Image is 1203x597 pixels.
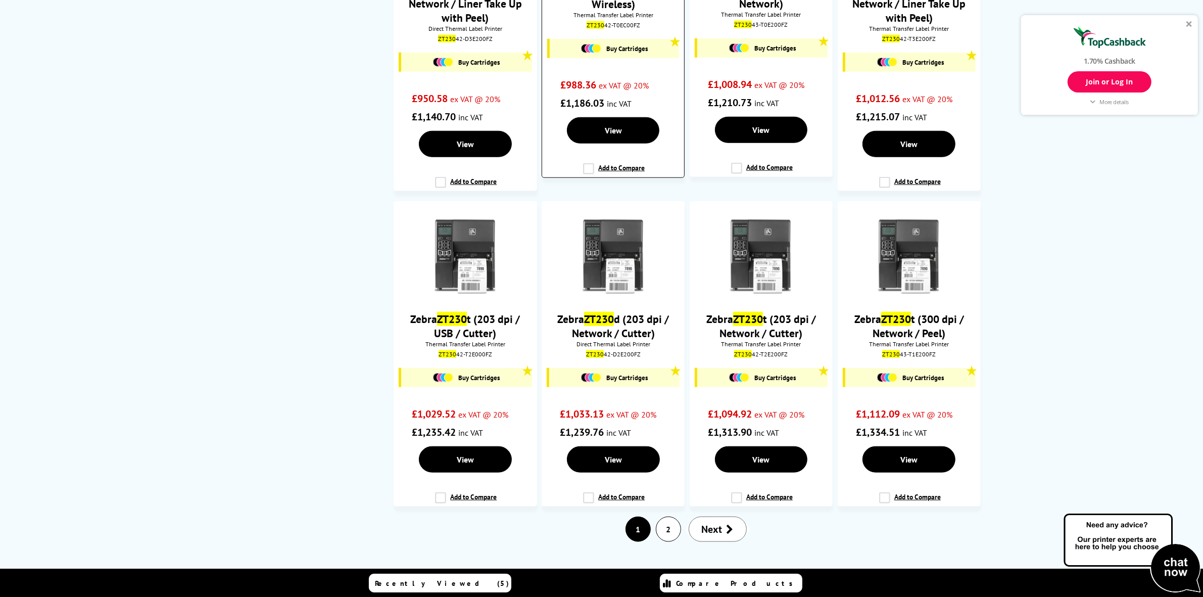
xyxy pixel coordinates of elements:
[419,446,512,473] a: View
[677,579,799,588] span: Compare Products
[369,574,511,592] a: Recently Viewed (5)
[554,373,675,382] a: Buy Cartridges
[879,492,941,512] label: Add to Compare
[877,373,897,382] img: Cartridges
[879,177,941,196] label: Add to Compare
[702,523,723,536] span: Next
[734,21,752,28] mark: ZT230
[856,110,900,123] span: £1,215.07
[754,409,804,420] span: ex VAT @ 20%
[607,99,632,109] span: inc VAT
[902,374,944,382] span: Buy Cartridges
[433,373,453,382] img: Cartridges
[695,11,828,18] span: Thermal Transfer Label Printer
[457,139,474,149] span: View
[399,25,532,32] span: Direct Thermal Label Printer
[560,407,604,421] span: £1,033.13
[1062,512,1203,595] img: Open Live Chat window
[581,373,601,382] img: Cartridges
[457,454,474,465] span: View
[856,92,900,105] span: £1,012.56
[856,407,900,421] span: £1,112.09
[877,58,897,67] img: Cartridges
[754,80,804,90] span: ex VAT @ 20%
[902,58,944,67] span: Buy Cartridges
[754,374,796,382] span: Buy Cartridges
[581,44,601,53] img: Cartridges
[715,446,808,473] a: View
[871,219,947,295] img: zebra-zt230-front-amall.jpg
[881,312,911,326] mark: ZT230
[882,350,900,358] mark: ZT230
[375,579,510,588] span: Recently Viewed (5)
[900,454,918,465] span: View
[583,492,645,512] label: Add to Compare
[695,340,828,348] span: Thermal Transfer Label Printer
[410,312,520,340] a: ZebraZT230t (203 dpi / USB / Cutter)
[557,312,669,340] a: ZebraZT230d (203 dpi / Network / Cutter)
[754,44,796,53] span: Buy Cartridges
[656,517,681,541] a: 2
[406,58,526,67] a: Buy Cartridges
[862,131,955,157] a: View
[560,78,596,91] span: £988.36
[882,35,900,42] mark: ZT230
[458,58,500,67] span: Buy Cartridges
[406,373,526,382] a: Buy Cartridges
[752,125,769,135] span: View
[567,117,659,144] a: View
[599,80,649,90] span: ex VAT @ 20%
[850,58,971,67] a: Buy Cartridges
[862,446,955,473] a: View
[697,21,825,28] div: 43-T0E200FZ
[547,11,679,19] span: Thermal Transfer Label Printer
[412,407,456,421] span: £1,029.52
[733,312,763,326] mark: ZT230
[902,428,927,438] span: inc VAT
[843,25,976,32] span: Thermal Transfer Label Printer
[708,78,752,91] span: £1,008.94
[437,312,467,326] mark: ZT230
[734,350,752,358] mark: ZT230
[458,112,483,122] span: inc VAT
[706,312,816,340] a: ZebraZT230t (203 dpi / Network / Cutter)
[567,446,660,473] a: View
[754,98,779,108] span: inc VAT
[702,43,823,53] a: Buy Cartridges
[660,574,802,592] a: Compare Products
[458,409,508,420] span: ex VAT @ 20%
[754,428,779,438] span: inc VAT
[902,112,927,122] span: inc VAT
[854,312,964,340] a: ZebraZT230t (300 dpi / Network / Peel)
[439,350,456,358] mark: ZT230
[723,219,799,295] img: zebra-zt230-front-amall.jpg
[560,426,604,439] span: £1,239.76
[843,340,976,348] span: Thermal Transfer Label Printer
[697,350,825,358] div: 42-T2E200FZ
[845,35,973,42] div: 42-T3E200FZ
[401,35,529,42] div: 42-D3E200FZ
[427,219,503,295] img: zebra-zt230-front-amall.jpg
[458,428,483,438] span: inc VAT
[902,94,952,104] span: ex VAT @ 20%
[435,492,497,512] label: Add to Compare
[586,350,604,358] mark: ZT230
[555,44,674,53] a: Buy Cartridges
[715,117,808,143] a: View
[547,340,680,348] span: Direct Thermal Label Printer
[729,43,749,53] img: Cartridges
[902,409,952,420] span: ex VAT @ 20%
[587,21,604,29] mark: ZT230
[606,374,648,382] span: Buy Cartridges
[435,177,497,196] label: Add to Compare
[752,454,769,465] span: View
[583,163,645,182] label: Add to Compare
[412,110,456,123] span: £1,140.70
[605,125,622,135] span: View
[731,163,793,182] label: Add to Compare
[433,58,453,67] img: Cartridges
[856,426,900,439] span: £1,334.51
[708,426,752,439] span: £1,313.90
[412,426,456,439] span: £1,235.42
[702,373,823,382] a: Buy Cartridges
